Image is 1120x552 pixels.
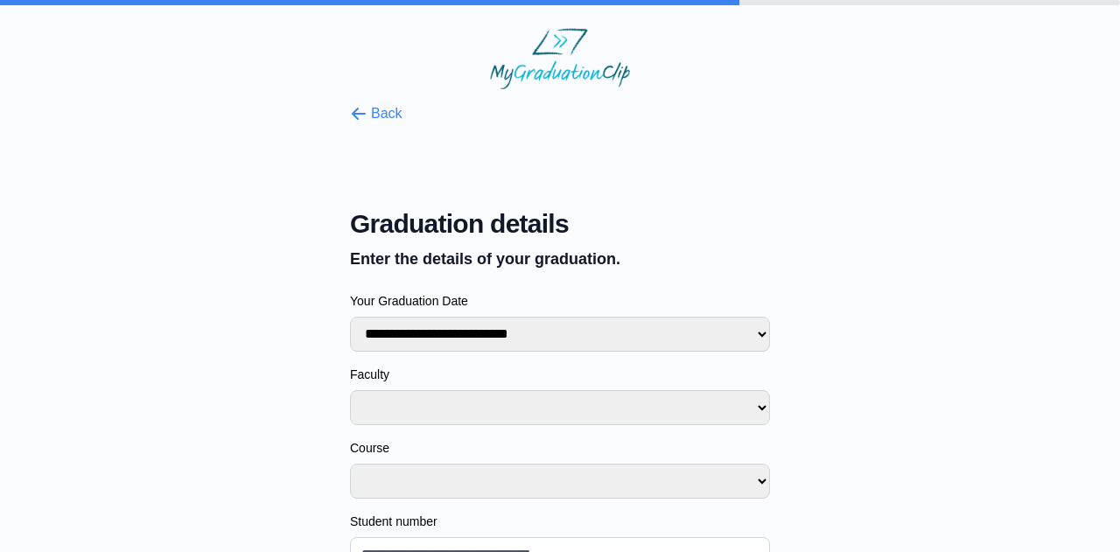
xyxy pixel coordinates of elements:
label: Faculty [350,366,770,383]
label: Student number [350,513,770,530]
img: MyGraduationClip [490,28,630,89]
span: Graduation details [350,208,770,240]
label: Your Graduation Date [350,292,770,310]
label: Course [350,439,770,457]
p: Enter the details of your graduation. [350,247,770,271]
button: Back [350,103,402,124]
